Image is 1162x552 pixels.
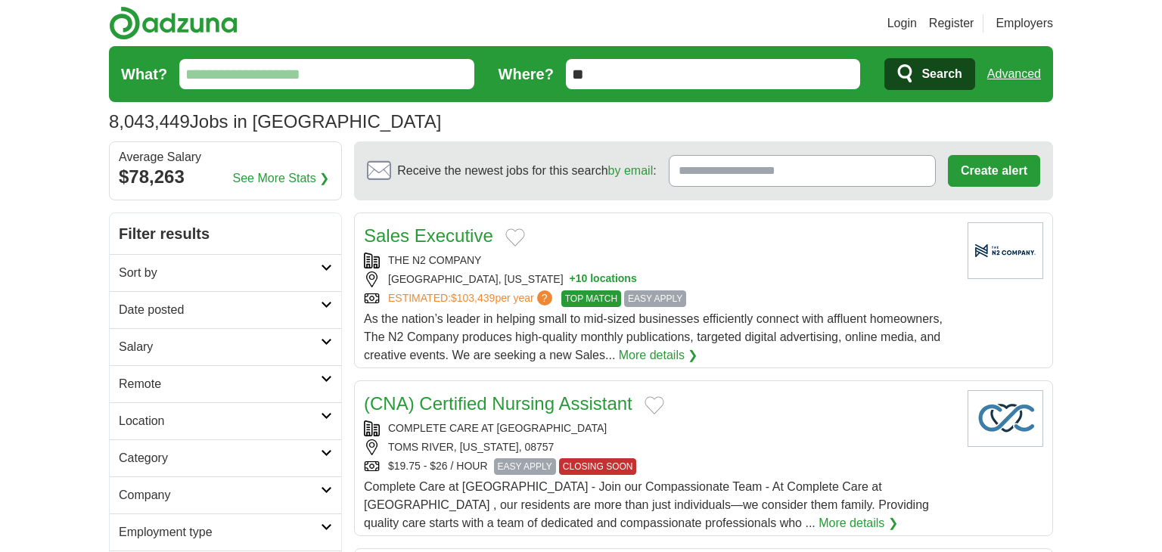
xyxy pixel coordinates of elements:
[364,312,943,361] span: As the nation’s leader in helping small to mid-sized businesses efficiently connect with affluent...
[364,225,493,246] a: Sales Executive
[996,14,1053,33] a: Employers
[110,254,341,291] a: Sort by
[110,365,341,402] a: Remote
[619,346,698,364] a: More details ❯
[364,458,955,475] div: $19.75 - $26 / HOUR
[109,111,441,132] h1: Jobs in [GEOGRAPHIC_DATA]
[968,222,1043,279] img: Company logo
[110,476,341,513] a: Company
[388,290,555,307] a: ESTIMATED:$103,439per year?
[451,292,495,304] span: $103,439
[110,513,341,550] a: Employment type
[119,151,332,163] div: Average Salary
[121,63,167,85] label: What?
[110,402,341,439] a: Location
[119,412,321,430] h2: Location
[119,486,321,504] h2: Company
[570,271,576,287] span: +
[608,164,654,177] a: by email
[110,291,341,328] a: Date posted
[110,439,341,476] a: Category
[119,523,321,541] h2: Employment type
[948,155,1040,187] button: Create alert
[624,290,686,307] span: EASY APPLY
[987,59,1041,89] a: Advanced
[364,271,955,287] div: [GEOGRAPHIC_DATA], [US_STATE]
[119,375,321,393] h2: Remote
[364,253,955,268] div: THE N2 COMPANY
[110,328,341,365] a: Salary
[397,162,656,180] span: Receive the newest jobs for this search :
[561,290,621,307] span: TOP MATCH
[884,58,974,90] button: Search
[505,228,525,247] button: Add to favorite jobs
[364,420,955,436] div: COMPLETE CARE AT [GEOGRAPHIC_DATA]
[364,480,929,529] span: Complete Care at [GEOGRAPHIC_DATA] - Join our Compassionate Team - At Complete Care at [GEOGRAPHI...
[537,290,552,305] span: ?
[929,14,974,33] a: Register
[110,213,341,254] h2: Filter results
[109,6,238,40] img: Adzuna logo
[119,449,321,467] h2: Category
[233,169,330,188] a: See More Stats ❯
[819,514,898,532] a: More details ❯
[570,271,637,287] button: +10 locations
[119,163,332,191] div: $78,263
[494,458,556,475] span: EASY APPLY
[119,301,321,319] h2: Date posted
[364,393,632,414] a: (CNA) Certified Nursing Assistant
[559,458,637,475] span: CLOSING SOON
[119,338,321,356] h2: Salary
[119,264,321,282] h2: Sort by
[645,396,664,414] button: Add to favorite jobs
[364,439,955,455] div: TOMS RIVER, [US_STATE], 08757
[499,63,554,85] label: Where?
[887,14,917,33] a: Login
[109,108,190,135] span: 8,043,449
[921,59,962,89] span: Search
[968,390,1043,447] img: Company logo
